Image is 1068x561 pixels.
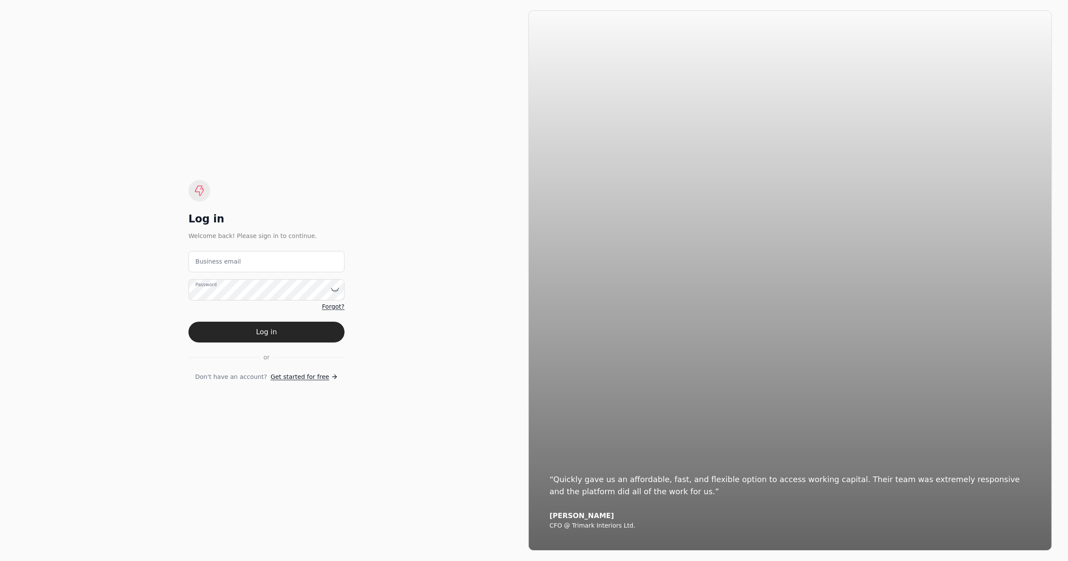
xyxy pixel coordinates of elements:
label: Business email [195,257,241,266]
a: Forgot? [322,302,345,311]
div: Welcome back! Please sign in to continue. [189,231,345,241]
a: Get started for free [270,372,338,382]
span: Get started for free [270,372,329,382]
span: Don't have an account? [195,372,267,382]
label: Password [195,281,217,288]
button: Log in [189,322,345,342]
div: CFO @ Trimark Interiors Ltd. [550,522,1031,530]
div: Log in [189,212,345,226]
div: [PERSON_NAME] [550,512,1031,520]
div: “Quickly gave us an affordable, fast, and flexible option to access working capital. Their team w... [550,473,1031,498]
span: or [264,353,270,362]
